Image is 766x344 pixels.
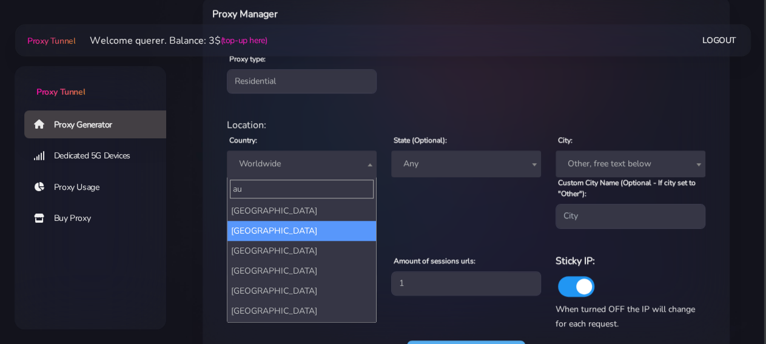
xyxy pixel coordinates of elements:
[220,238,713,253] div: Proxy Settings:
[234,155,369,172] span: Worldwide
[227,301,376,321] li: [GEOGRAPHIC_DATA]
[227,281,376,301] li: [GEOGRAPHIC_DATA]
[24,174,176,201] a: Proxy Usage
[27,35,75,47] span: Proxy Tunnel
[75,33,267,48] li: Welcome querer. Balance: 3$
[227,150,377,177] span: Worldwide
[24,142,176,170] a: Dedicated 5G Devices
[220,118,713,132] div: Location:
[558,177,705,199] label: Custom City Name (Optional - If city set to "Other"):
[24,204,176,232] a: Buy Proxy
[36,86,85,98] span: Proxy Tunnel
[563,155,698,172] span: Other, free text below
[394,255,475,266] label: Amount of sessions urls:
[220,34,267,47] a: (top-up here)
[556,253,705,269] h6: Sticky IP:
[227,201,376,221] li: [GEOGRAPHIC_DATA]
[227,221,376,241] li: [GEOGRAPHIC_DATA]
[230,180,374,198] input: Search
[556,204,705,228] input: City
[556,150,705,177] span: Other, free text below
[391,150,541,177] span: Any
[229,53,266,64] label: Proxy type:
[558,135,573,146] label: City:
[394,135,447,146] label: State (Optional):
[556,303,695,329] span: When turned OFF the IP will change for each request.
[25,31,75,50] a: Proxy Tunnel
[398,155,534,172] span: Any
[227,261,376,281] li: [GEOGRAPHIC_DATA]
[227,321,376,341] li: [US_STATE]
[229,135,257,146] label: Country:
[24,110,176,138] a: Proxy Generator
[15,66,166,98] a: Proxy Tunnel
[212,6,502,22] h6: Proxy Manager
[702,29,736,52] a: Logout
[707,285,751,329] iframe: Webchat Widget
[227,241,376,261] li: [GEOGRAPHIC_DATA]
